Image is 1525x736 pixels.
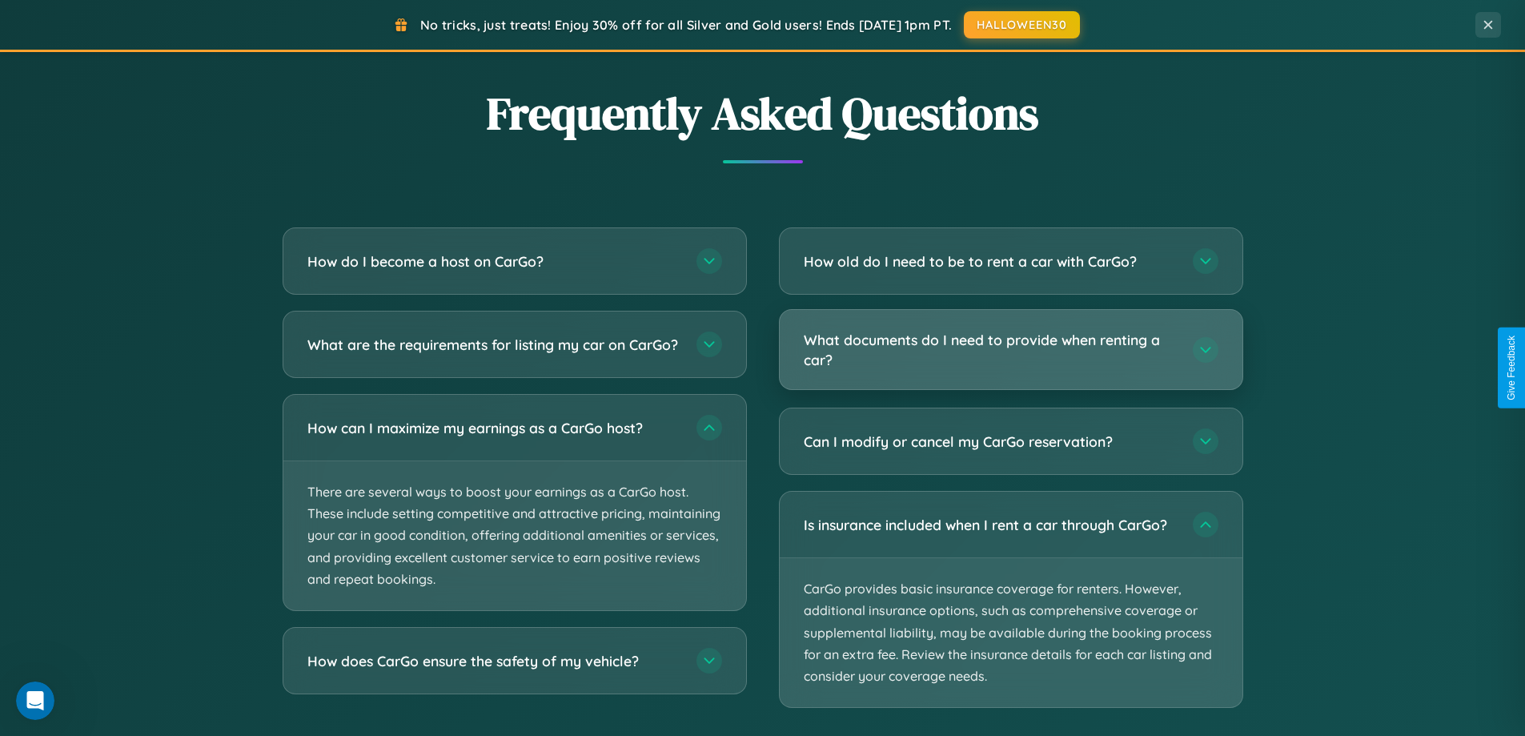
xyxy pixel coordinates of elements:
h3: Is insurance included when I rent a car through CarGo? [804,515,1177,535]
h2: Frequently Asked Questions [283,82,1243,144]
h3: How old do I need to be to rent a car with CarGo? [804,251,1177,271]
h3: What documents do I need to provide when renting a car? [804,330,1177,369]
div: Give Feedback [1506,336,1517,400]
h3: How does CarGo ensure the safety of my vehicle? [307,651,680,671]
iframe: Intercom live chat [16,682,54,720]
p: CarGo provides basic insurance coverage for renters. However, additional insurance options, such ... [780,558,1242,707]
h3: How can I maximize my earnings as a CarGo host? [307,418,680,438]
span: No tricks, just treats! Enjoy 30% off for all Silver and Gold users! Ends [DATE] 1pm PT. [420,17,952,33]
button: HALLOWEEN30 [964,11,1080,38]
p: There are several ways to boost your earnings as a CarGo host. These include setting competitive ... [283,461,746,610]
h3: What are the requirements for listing my car on CarGo? [307,335,680,355]
h3: Can I modify or cancel my CarGo reservation? [804,432,1177,452]
h3: How do I become a host on CarGo? [307,251,680,271]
